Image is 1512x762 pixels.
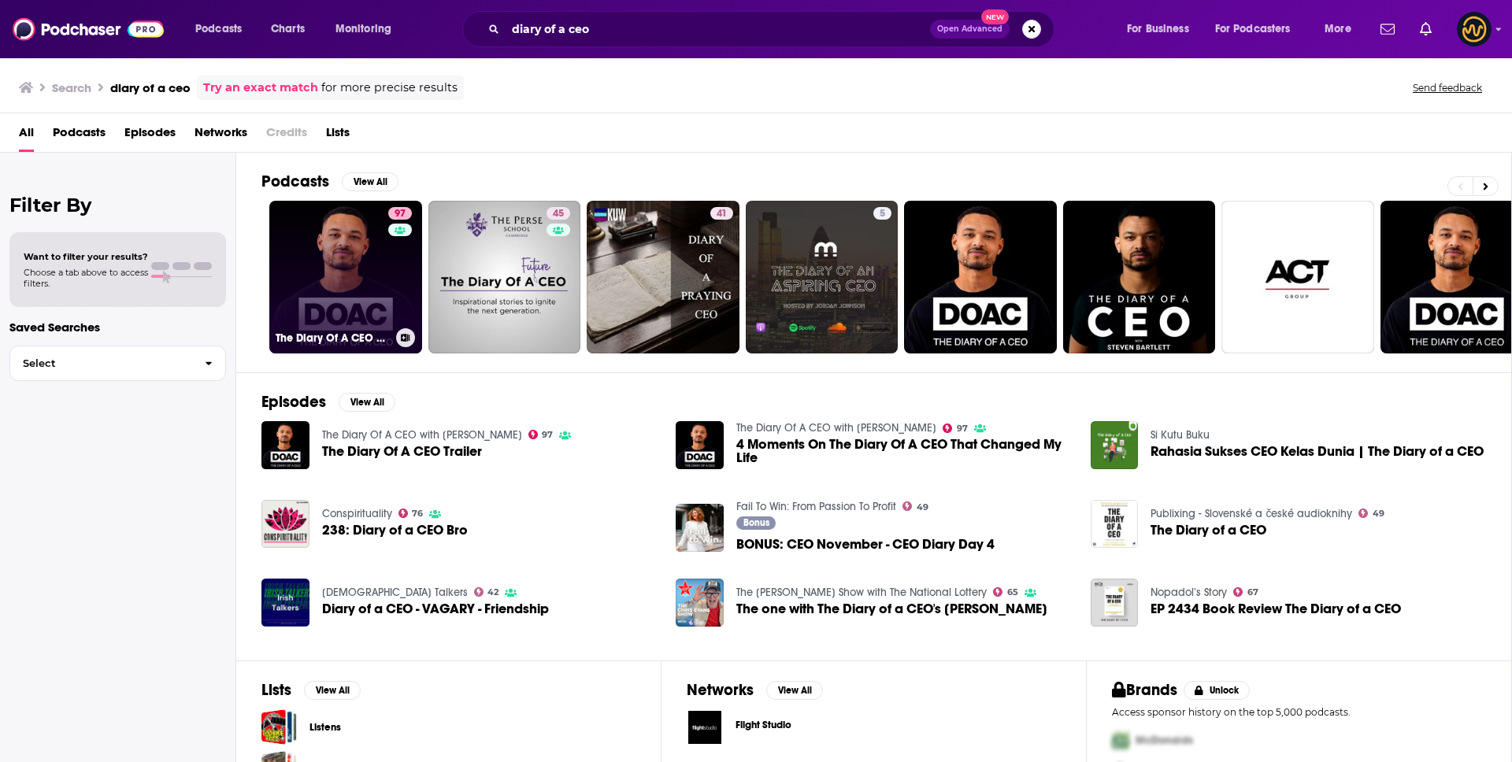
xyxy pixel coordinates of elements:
span: 97 [957,425,968,432]
p: Access sponsor history on the top 5,000 podcasts. [1112,706,1486,718]
span: Bonus [743,518,769,527]
img: Rahasia Sukses CEO Kelas Dunia | The Diary of a CEO [1091,421,1139,469]
span: Choose a tab above to access filters. [24,267,148,289]
a: Episodes [124,120,176,152]
a: 97 [943,424,968,433]
a: Networks [195,120,247,152]
img: 238: Diary of a CEO Bro [261,500,309,548]
span: For Podcasters [1215,18,1291,40]
span: Monitoring [335,18,391,40]
a: 65 [993,587,1018,597]
img: EP 2434 Book Review The Diary of a CEO [1091,579,1139,627]
button: open menu [1116,17,1209,42]
a: Listens [309,719,341,736]
h2: Networks [687,680,754,700]
span: Podcasts [195,18,242,40]
p: Saved Searches [9,320,226,335]
img: Flight Studio logo [687,709,723,745]
img: First Pro Logo [1106,724,1136,756]
a: Rahasia Sukses CEO Kelas Dunia | The Diary of a CEO [1151,445,1484,458]
a: The Chris Evans Show with The National Lottery [736,586,987,599]
a: Si Kutu Buku [1151,428,1210,442]
img: The Diary Of A CEO Trailer [261,421,309,469]
h2: Brands [1112,680,1177,700]
span: Open Advanced [937,25,1002,33]
button: open menu [324,17,412,42]
a: 67 [1233,587,1258,597]
a: 4 Moments On The Diary Of A CEO That Changed My Life [736,438,1072,464]
img: 4 Moments On The Diary Of A CEO That Changed My Life [676,421,724,469]
input: Search podcasts, credits, & more... [506,17,930,42]
a: The Diary Of A CEO Trailer [322,445,482,458]
button: Open AdvancedNew [930,20,1010,39]
a: Lists [326,120,350,152]
span: 41 [717,206,727,222]
a: The one with The Diary of a CEO's Steven Bartlett [676,579,724,627]
h2: Episodes [261,392,326,412]
a: 76 [398,509,424,518]
a: Listens [261,709,297,745]
a: 45 [428,201,581,353]
a: 238: Diary of a CEO Bro [322,523,468,537]
a: Conspirituality [322,507,392,520]
a: The Diary of a CEO [1151,523,1266,537]
button: View All [766,681,823,700]
button: View All [342,172,398,191]
span: 49 [1373,510,1384,517]
a: The Diary Of A CEO with Steven Bartlett [322,428,522,442]
h2: Lists [261,680,291,700]
a: Diary of a CEO - VAGARY - Friendship [322,602,549,616]
a: Flight Studio logoFlight Studio [687,709,1061,745]
a: Irish Talkers [322,586,468,599]
a: Nopadol’s Story [1151,586,1227,599]
span: 97 [395,206,406,222]
span: 45 [553,206,564,222]
a: Publixing - Slovenské a české audioknihy [1151,507,1352,520]
span: EP 2434 Book Review The Diary of a CEO [1151,602,1401,616]
button: open menu [1314,17,1371,42]
a: 42 [474,587,499,597]
span: Credits [266,120,307,152]
a: Podcasts [53,120,106,152]
span: Select [10,358,192,368]
a: The one with The Diary of a CEO's Steven Bartlett [736,602,1047,616]
a: PodcastsView All [261,172,398,191]
span: BONUS: CEO November - CEO Diary Day 4 [736,538,995,551]
a: BONUS: CEO November - CEO Diary Day 4 [676,504,724,552]
a: 97The Diary Of A CEO with [PERSON_NAME] [269,201,422,353]
span: 5 [880,206,885,222]
span: New [981,9,1010,24]
img: User Profile [1457,12,1492,46]
a: Charts [261,17,314,42]
img: Podchaser - Follow, Share and Rate Podcasts [13,14,164,44]
a: All [19,120,34,152]
a: Show notifications dropdown [1414,16,1438,43]
div: Search podcasts, credits, & more... [477,11,1069,47]
h3: The Diary Of A CEO with [PERSON_NAME] [276,331,390,345]
a: EpisodesView All [261,392,395,412]
span: Want to filter your results? [24,251,148,262]
button: open menu [1205,17,1314,42]
span: 67 [1247,589,1258,596]
a: 41 [710,207,733,220]
a: Try an exact match [203,79,318,97]
img: The Diary of a CEO [1091,500,1139,548]
button: open menu [184,17,262,42]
